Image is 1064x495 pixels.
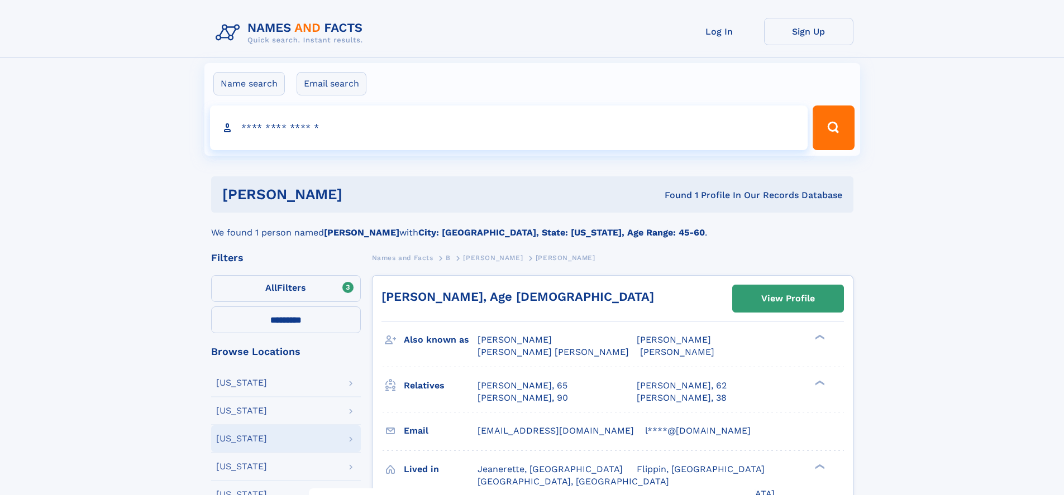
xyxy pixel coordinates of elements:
[478,379,567,392] a: [PERSON_NAME], 65
[463,254,523,262] span: [PERSON_NAME]
[640,347,714,357] span: [PERSON_NAME]
[761,286,815,311] div: View Profile
[637,464,765,474] span: Flippin, [GEOGRAPHIC_DATA]
[812,334,826,341] div: ❯
[478,425,634,436] span: [EMAIL_ADDRESS][DOMAIN_NAME]
[324,227,399,238] b: [PERSON_NAME]
[503,189,842,201] div: Found 1 Profile In Our Records Database
[478,392,568,404] a: [PERSON_NAME], 90
[812,463,826,470] div: ❯
[478,464,623,474] span: Jeanerette, [GEOGRAPHIC_DATA]
[216,462,267,471] div: [US_STATE]
[216,378,267,387] div: [US_STATE]
[637,379,727,392] a: [PERSON_NAME], 62
[446,254,451,262] span: B
[216,406,267,415] div: [US_STATE]
[211,275,361,302] label: Filters
[637,334,711,345] span: [PERSON_NAME]
[381,290,654,304] a: [PERSON_NAME], Age [DEMOGRAPHIC_DATA]
[733,285,843,312] a: View Profile
[210,105,808,150] input: search input
[211,213,853,239] div: We found 1 person named with .
[222,188,504,201] h1: [PERSON_NAME]
[478,347,629,357] span: [PERSON_NAME] [PERSON_NAME]
[211,253,361,263] div: Filters
[216,434,267,443] div: [US_STATE]
[211,347,361,357] div: Browse Locations
[404,330,478,349] h3: Also known as
[446,251,451,265] a: B
[478,334,552,345] span: [PERSON_NAME]
[813,105,854,150] button: Search Button
[211,18,372,48] img: Logo Names and Facts
[675,18,764,45] a: Log In
[265,282,277,293] span: All
[812,379,826,386] div: ❯
[536,254,595,262] span: [PERSON_NAME]
[213,72,285,95] label: Name search
[372,251,433,265] a: Names and Facts
[404,460,478,479] h3: Lived in
[404,421,478,440] h3: Email
[637,392,727,404] a: [PERSON_NAME], 38
[463,251,523,265] a: [PERSON_NAME]
[418,227,705,238] b: City: [GEOGRAPHIC_DATA], State: [US_STATE], Age Range: 45-60
[297,72,366,95] label: Email search
[404,376,478,395] h3: Relatives
[764,18,853,45] a: Sign Up
[478,476,669,487] span: [GEOGRAPHIC_DATA], [GEOGRAPHIC_DATA]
